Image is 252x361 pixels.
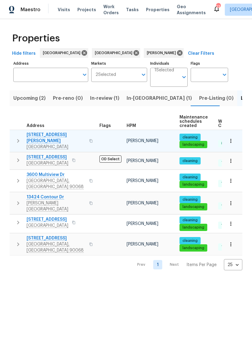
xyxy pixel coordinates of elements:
a: Goto page 1 [153,260,162,269]
span: landscaping [180,204,207,210]
span: Properties [146,7,170,13]
span: landscaping [180,246,207,251]
span: cleaning [180,175,200,180]
span: OD Select [99,155,121,163]
span: cleaning [180,238,200,243]
div: 23 [216,4,220,10]
span: 7 Done [219,245,236,250]
span: 2 Selected [95,72,116,77]
span: In-review (1) [90,94,119,102]
nav: Pagination Navigation [131,259,242,270]
span: 1 Selected [154,68,174,73]
span: Clear Filters [188,50,214,57]
span: Upcoming (2) [13,94,46,102]
span: [PERSON_NAME] [127,242,158,246]
button: Clear Filters [186,48,217,59]
p: Items Per Page [186,262,217,268]
span: [PERSON_NAME] [127,179,158,183]
span: HPM [127,124,136,128]
span: Visits [58,7,70,13]
span: cleaning [180,158,200,164]
button: Open [220,70,229,79]
div: [PERSON_NAME] [144,48,184,58]
span: cleaning [180,197,200,202]
button: Hide filters [10,48,38,59]
label: Individuals [150,62,188,65]
label: Address [13,62,88,65]
div: 25 [224,257,242,273]
div: [GEOGRAPHIC_DATA] [40,48,88,58]
button: Open [180,73,188,81]
span: landscaping [180,225,207,230]
span: cleaning [180,218,200,223]
span: Pre-Listing (0) [199,94,234,102]
label: Flags [191,62,228,65]
span: landscaping [180,182,207,187]
span: Maintenance schedules created [179,115,208,128]
span: 13 Done [219,203,238,209]
span: cleaning [180,135,200,140]
span: Geo Assignments [177,4,206,16]
span: In-[GEOGRAPHIC_DATA] (1) [127,94,192,102]
span: [GEOGRAPHIC_DATA] [43,50,83,56]
span: [PERSON_NAME] [127,222,158,226]
span: Tasks [126,8,139,12]
button: Open [80,70,89,79]
span: Flags [99,124,111,128]
span: Pre-reno (0) [53,94,83,102]
span: Properties [12,35,60,41]
span: [PERSON_NAME] [127,139,158,143]
span: Maestro [21,7,40,13]
span: 10 Done [219,181,238,186]
span: 14 Done [219,223,238,228]
span: landscaping [180,142,207,147]
span: Address [27,124,44,128]
span: [PERSON_NAME] [127,159,158,163]
span: [PERSON_NAME] [147,50,178,56]
span: Work Orders [103,4,119,16]
label: Markets [91,62,147,65]
button: Open [139,70,148,79]
span: [GEOGRAPHIC_DATA] [95,50,135,56]
span: [PERSON_NAME] [127,201,158,205]
span: Projects [77,7,96,13]
span: 8 Done [219,141,236,146]
div: [GEOGRAPHIC_DATA] [92,48,140,58]
span: Hide filters [12,50,36,57]
span: 7 Done [219,160,236,165]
